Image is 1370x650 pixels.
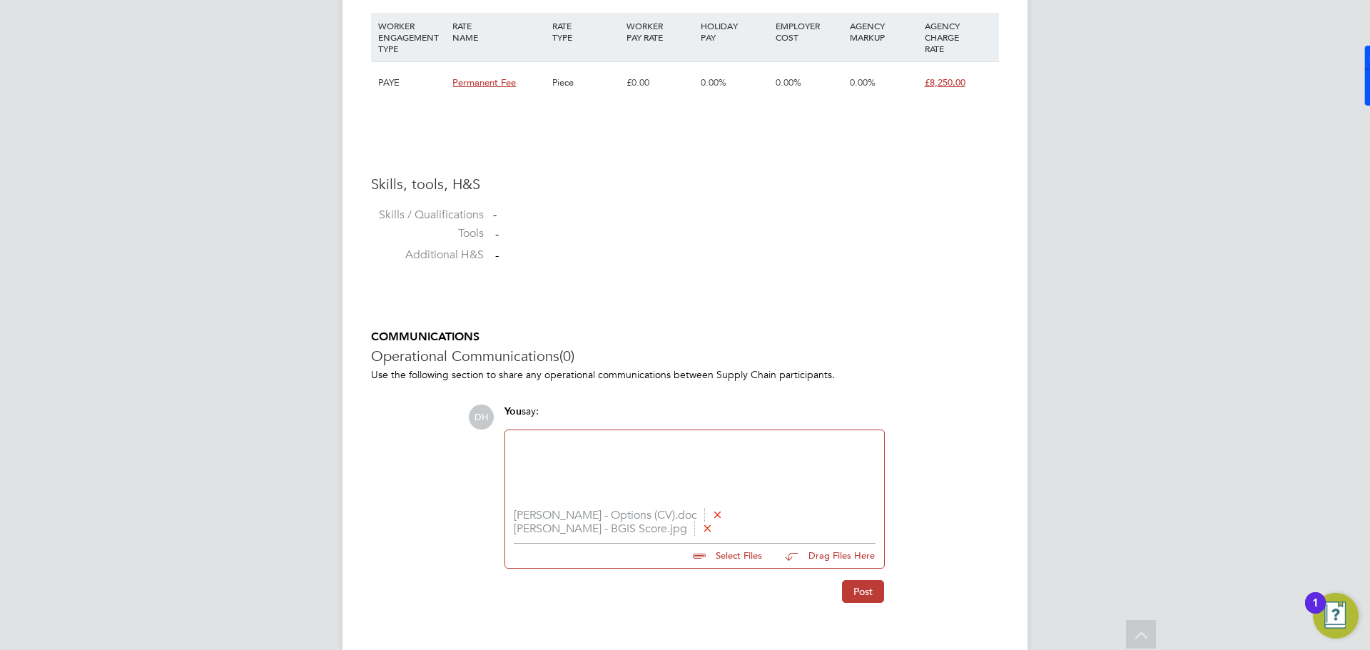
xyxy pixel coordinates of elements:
[623,13,697,50] div: WORKER PAY RATE
[371,208,484,223] label: Skills / Qualifications
[371,347,999,365] h3: Operational Communications
[514,509,876,522] li: [PERSON_NAME] - Options (CV).doc
[469,405,494,430] span: DH
[846,13,920,50] div: AGENCY MARKUP
[549,13,623,50] div: RATE TYPE
[493,208,999,223] div: -
[514,522,876,536] li: [PERSON_NAME] - BGIS Score.jpg
[371,175,999,193] h3: Skills, tools, H&S
[375,13,449,61] div: WORKER ENGAGEMENT TYPE
[850,76,876,88] span: 0.00%
[697,13,771,50] div: HOLIDAY PAY
[701,76,726,88] span: 0.00%
[921,13,995,61] div: AGENCY CHARGE RATE
[371,330,999,345] h5: COMMUNICATIONS
[776,76,801,88] span: 0.00%
[504,405,522,417] span: You
[371,368,999,381] p: Use the following section to share any operational communications between Supply Chain participants.
[1313,593,1359,639] button: Open Resource Center, 1 new notification
[449,13,548,50] div: RATE NAME
[772,13,846,50] div: EMPLOYER COST
[925,76,965,88] span: £8,250.00
[559,347,574,365] span: (0)
[623,62,697,103] div: £0.00
[452,76,516,88] span: Permanent Fee
[504,405,885,430] div: say:
[495,227,499,241] span: -
[773,542,876,572] button: Drag Files Here
[371,248,484,263] label: Additional H&S
[495,248,499,263] span: -
[842,580,884,603] button: Post
[375,62,449,103] div: PAYE
[1312,603,1319,621] div: 1
[549,62,623,103] div: Piece
[371,226,484,241] label: Tools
